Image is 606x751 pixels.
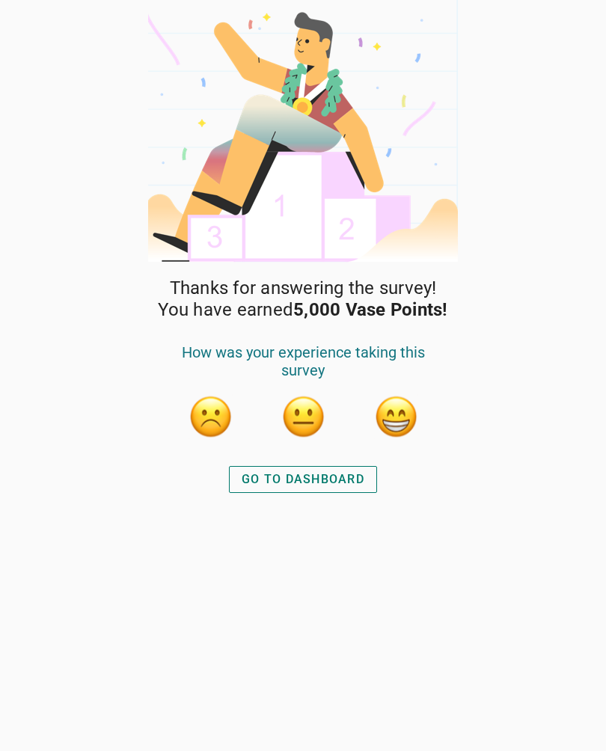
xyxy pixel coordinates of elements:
[242,470,364,488] div: GO TO DASHBOARD
[229,466,377,493] button: GO TO DASHBOARD
[158,299,447,321] span: You have earned
[170,278,437,299] span: Thanks for answering the survey!
[293,299,448,320] strong: 5,000 Vase Points!
[164,343,442,394] div: How was your experience taking this survey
